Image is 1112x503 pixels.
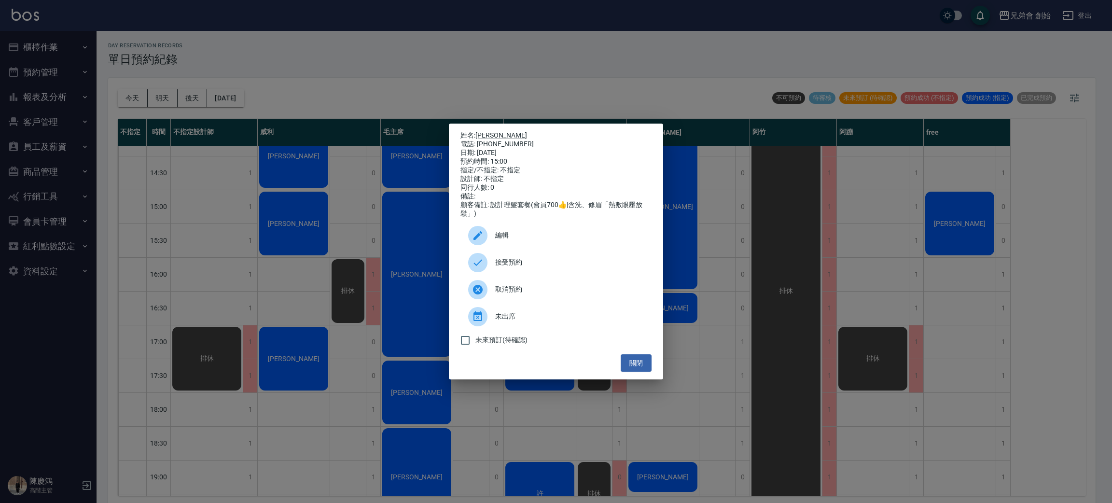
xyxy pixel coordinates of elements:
a: [PERSON_NAME] [475,131,527,139]
div: 顧客備註: 設計理髮套餐(會員700👍|含洗、修眉「熱敷眼壓放鬆」) [460,201,652,218]
div: 指定/不指定: 不指定 [460,166,652,175]
div: 同行人數: 0 [460,183,652,192]
span: 取消預約 [495,284,644,294]
span: 接受預約 [495,257,644,267]
div: 日期: [DATE] [460,149,652,157]
div: 預約時間: 15:00 [460,157,652,166]
span: 未出席 [495,311,644,321]
div: 未出席 [460,303,652,330]
span: 編輯 [495,230,644,240]
button: 關閉 [621,354,652,372]
div: 備註: [460,192,652,201]
div: 設計師: 不指定 [460,175,652,183]
div: 電話: [PHONE_NUMBER] [460,140,652,149]
div: 接受預約 [460,249,652,276]
span: 未來預訂(待確認) [475,335,528,345]
p: 姓名: [460,131,652,140]
div: 取消預約 [460,276,652,303]
div: 編輯 [460,222,652,249]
